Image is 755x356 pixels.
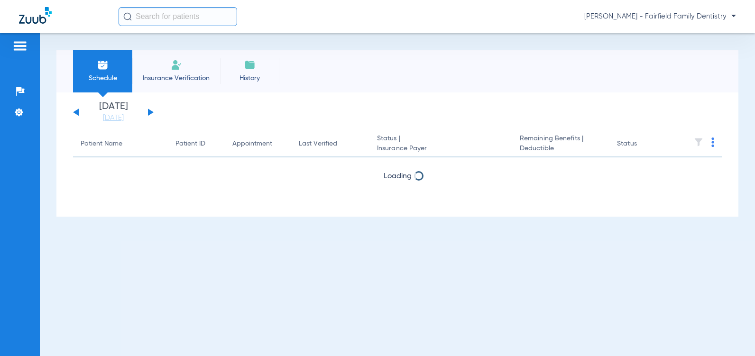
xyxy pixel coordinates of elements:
[232,139,272,149] div: Appointment
[171,59,182,71] img: Manual Insurance Verification
[299,139,362,149] div: Last Verified
[299,139,337,149] div: Last Verified
[369,131,512,157] th: Status |
[12,40,28,52] img: hamburger-icon
[520,144,602,154] span: Deductible
[609,131,673,157] th: Status
[81,139,122,149] div: Patient Name
[377,144,505,154] span: Insurance Payer
[81,139,160,149] div: Patient Name
[123,12,132,21] img: Search Icon
[384,173,412,180] span: Loading
[119,7,237,26] input: Search for patients
[694,137,703,147] img: filter.svg
[711,137,714,147] img: group-dot-blue.svg
[175,139,217,149] div: Patient ID
[244,59,256,71] img: History
[97,59,109,71] img: Schedule
[232,139,284,149] div: Appointment
[80,73,125,83] span: Schedule
[85,102,142,123] li: [DATE]
[512,131,609,157] th: Remaining Benefits |
[227,73,272,83] span: History
[85,113,142,123] a: [DATE]
[584,12,736,21] span: [PERSON_NAME] - Fairfield Family Dentistry
[175,139,205,149] div: Patient ID
[19,7,52,24] img: Zuub Logo
[139,73,213,83] span: Insurance Verification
